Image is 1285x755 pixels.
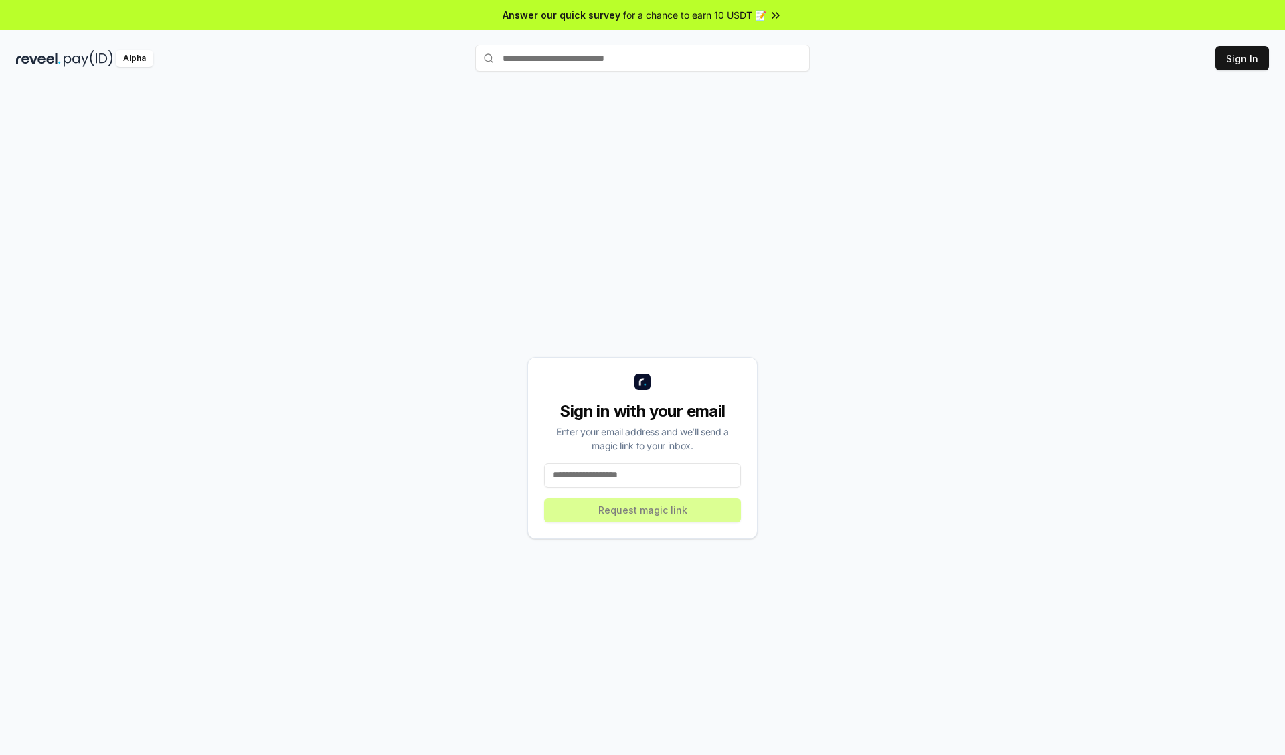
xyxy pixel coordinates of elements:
span: Answer our quick survey [503,8,620,22]
button: Sign In [1215,46,1269,70]
div: Enter your email address and we’ll send a magic link to your inbox. [544,425,741,453]
span: for a chance to earn 10 USDT 📝 [623,8,766,22]
img: pay_id [64,50,113,67]
div: Alpha [116,50,153,67]
img: logo_small [634,374,651,390]
div: Sign in with your email [544,401,741,422]
img: reveel_dark [16,50,61,67]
